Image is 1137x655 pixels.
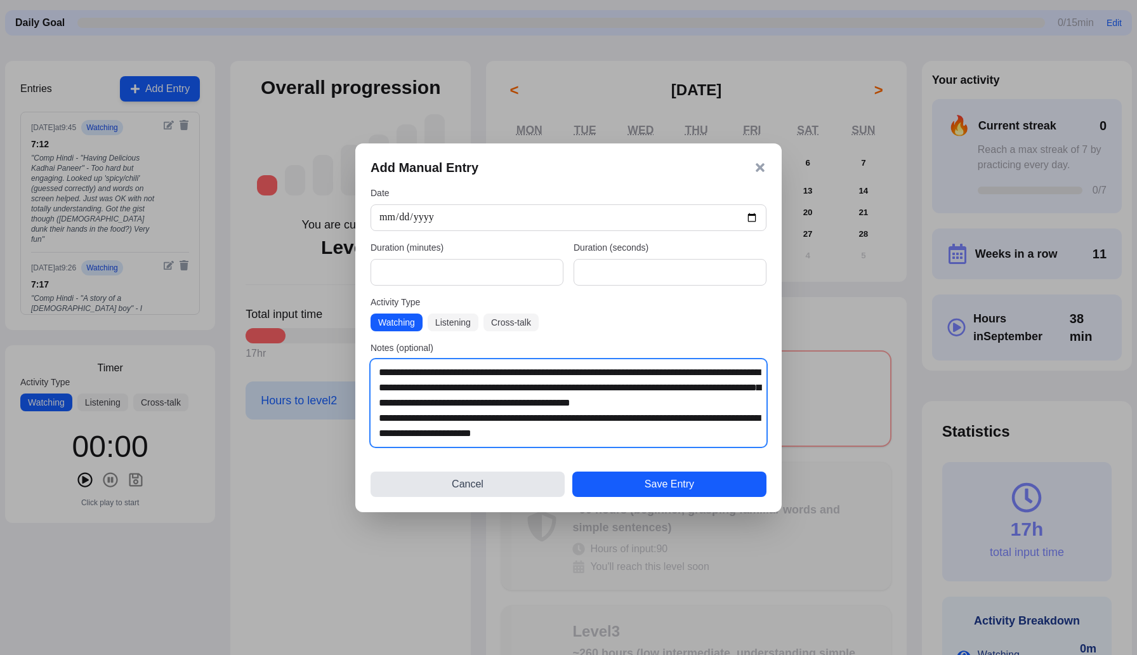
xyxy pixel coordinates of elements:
label: Duration (minutes) [371,241,563,254]
button: Cancel [371,472,565,497]
label: Activity Type [371,296,766,308]
button: Save Entry [572,472,766,497]
button: Watching [371,314,423,331]
label: Date [371,187,766,199]
label: Duration (seconds) [574,241,766,254]
label: Notes (optional) [371,341,766,354]
button: Cross-talk [483,314,539,331]
h3: Add Manual Entry [371,159,478,176]
button: Listening [428,314,478,331]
